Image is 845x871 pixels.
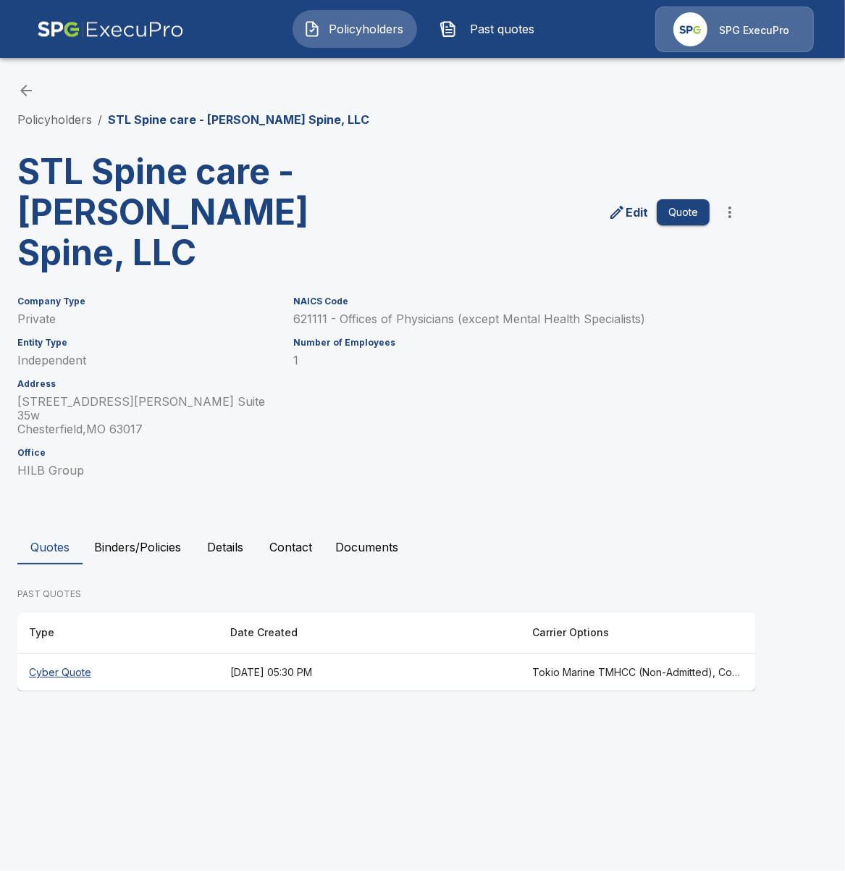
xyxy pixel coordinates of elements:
[17,395,276,436] p: [STREET_ADDRESS][PERSON_NAME] Suite 35w Chesterfield , MO 63017
[293,296,690,307] h6: NAICS Code
[219,612,521,654] th: Date Created
[673,12,707,46] img: Agency Icon
[17,612,756,691] table: responsive table
[108,111,369,128] p: STL Spine care - [PERSON_NAME] Spine, LLC
[17,151,375,273] h3: STL Spine care - [PERSON_NAME] Spine, LLC
[17,448,276,458] h6: Office
[193,530,258,564] button: Details
[293,312,690,326] p: 621111 - Offices of Physicians (except Mental Health Specialists)
[17,354,276,367] p: Independent
[219,654,521,692] th: [DATE] 05:30 PM
[17,379,276,389] h6: Address
[17,464,276,478] p: HILB Group
[17,530,83,564] button: Quotes
[521,654,756,692] th: Tokio Marine TMHCC (Non-Admitted), Coalition (Admitted), CFC (Admitted)
[657,199,710,226] button: Quote
[440,20,457,38] img: Past quotes Icon
[293,338,690,348] h6: Number of Employees
[293,10,417,48] button: Policyholders IconPolicyholders
[429,10,553,48] button: Past quotes IconPast quotes
[521,612,756,654] th: Carrier Options
[17,654,219,692] th: Cyber Quote
[17,312,276,326] p: Private
[17,296,276,307] h6: Company Type
[37,7,184,52] img: AA Logo
[303,20,321,38] img: Policyholders Icon
[98,111,102,128] li: /
[324,530,410,564] button: Documents
[715,198,744,227] button: more
[258,530,324,564] button: Contact
[17,82,35,99] a: back
[17,612,219,654] th: Type
[655,7,814,52] a: Agency IconSPG ExecuPro
[83,530,193,564] button: Binders/Policies
[17,530,828,564] div: policyholder tabs
[17,588,756,601] p: PAST QUOTES
[293,354,690,367] p: 1
[463,20,542,38] span: Past quotes
[605,201,651,224] a: edit
[17,111,369,128] nav: breadcrumb
[626,204,648,221] p: Edit
[17,338,276,348] h6: Entity Type
[327,20,406,38] span: Policyholders
[17,112,92,127] a: Policyholders
[719,23,789,38] p: SPG ExecuPro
